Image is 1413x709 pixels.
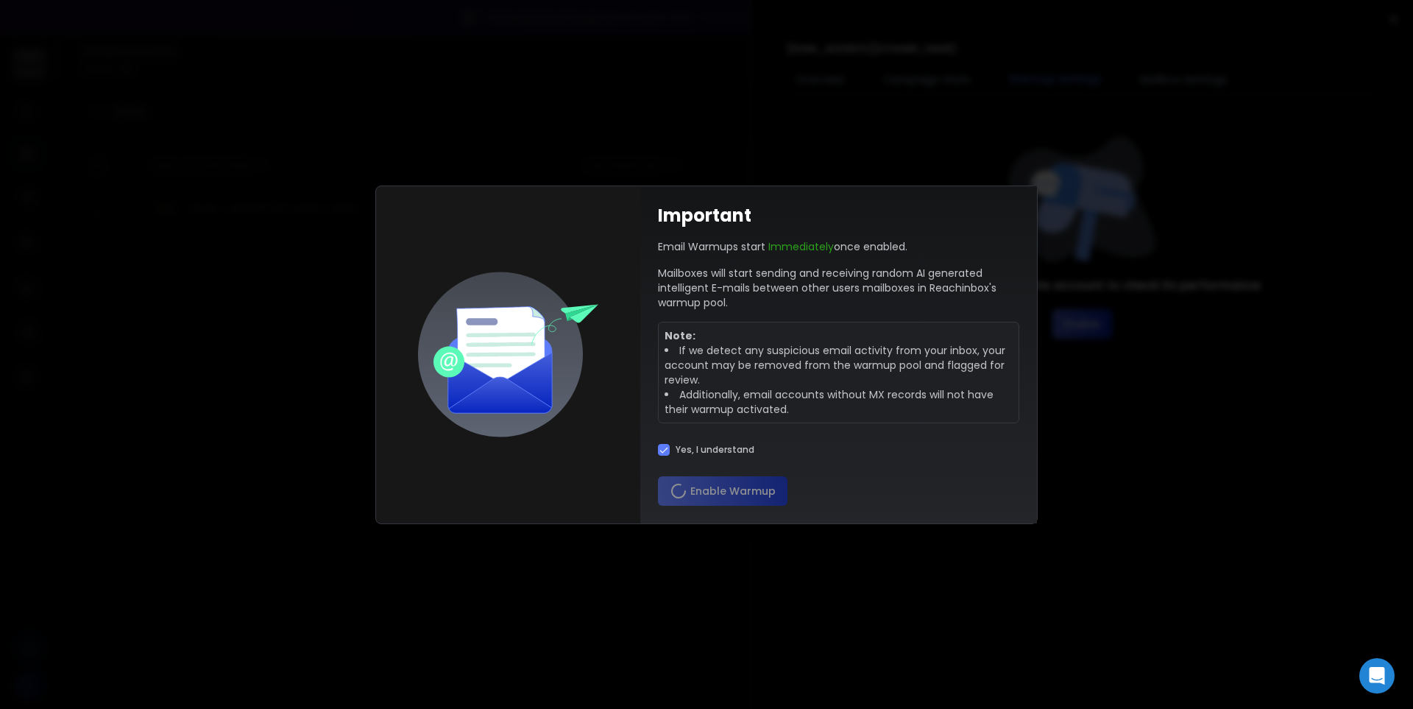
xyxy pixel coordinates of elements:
div: Open Intercom Messenger [1359,658,1395,694]
li: Additionally, email accounts without MX records will not have their warmup activated. [665,387,1013,417]
li: If we detect any suspicious email activity from your inbox, your account may be removed from the ... [665,343,1013,387]
h1: Important [658,204,751,227]
p: Email Warmups start once enabled. [658,239,907,254]
span: Immediately [768,239,834,254]
p: Mailboxes will start sending and receiving random AI generated intelligent E-mails between other ... [658,266,1019,310]
p: Note: [665,328,1013,343]
label: Yes, I understand [676,444,754,456]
